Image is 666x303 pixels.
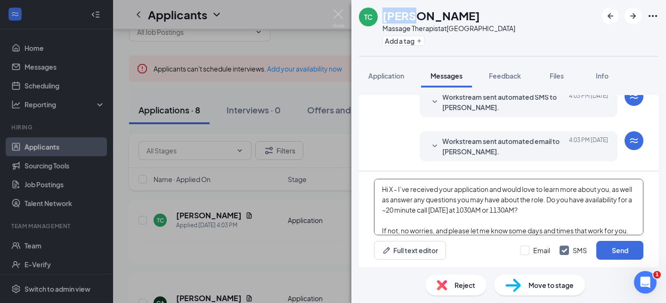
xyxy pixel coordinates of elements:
[442,136,566,157] span: Workstream sent automated email to [PERSON_NAME].
[628,135,640,146] svg: WorkstreamLogo
[430,72,463,80] span: Messages
[602,8,619,24] button: ArrowLeftNew
[416,38,422,44] svg: Plus
[429,96,440,108] svg: SmallChevronDown
[605,10,616,22] svg: ArrowLeftNew
[653,271,661,279] span: 1
[382,24,515,33] div: Massage Therapist at [GEOGRAPHIC_DATA]
[368,72,404,80] span: Application
[634,271,657,294] iframe: Intercom live chat
[550,72,564,80] span: Files
[569,136,608,157] span: [DATE] 4:03 PM
[628,91,640,102] svg: WorkstreamLogo
[528,280,574,290] span: Move to stage
[364,12,373,22] div: TC
[442,92,566,112] span: Workstream sent automated SMS to [PERSON_NAME].
[429,141,440,152] svg: SmallChevronDown
[455,280,475,290] span: Reject
[569,92,608,112] span: [DATE] 4:03 PM
[382,36,424,46] button: PlusAdd a tag
[382,246,391,255] svg: Pen
[374,179,643,235] textarea: Hi X - I’ve received your application and would love to learn more about you, as well as answer a...
[647,10,658,22] svg: Ellipses
[625,8,642,24] button: ArrowRight
[596,72,609,80] span: Info
[489,72,521,80] span: Feedback
[374,241,446,260] button: Full text editorPen
[382,8,480,24] h1: [PERSON_NAME]
[627,10,639,22] svg: ArrowRight
[596,241,643,260] button: Send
